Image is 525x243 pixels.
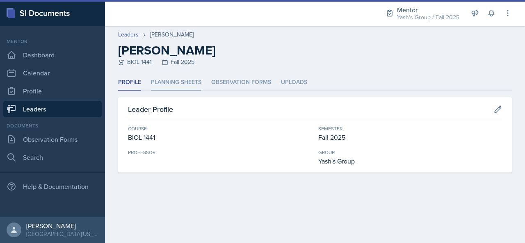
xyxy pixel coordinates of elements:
div: Mentor [3,38,102,45]
a: Dashboard [3,47,102,63]
div: Yash's Group / Fall 2025 [397,13,459,22]
div: BIOL 1441 [128,132,312,142]
a: Observation Forms [3,131,102,148]
a: Calendar [3,65,102,81]
div: Documents [3,122,102,129]
div: Yash's Group [318,156,502,166]
a: Profile [3,83,102,99]
a: Leaders [3,101,102,117]
div: Course [128,125,312,132]
div: Help & Documentation [3,178,102,195]
div: Group [318,149,502,156]
div: BIOL 1441 Fall 2025 [118,58,512,66]
h2: [PERSON_NAME] [118,43,512,58]
div: Professor [128,149,312,156]
div: Mentor [397,5,459,15]
div: Fall 2025 [318,132,502,142]
a: Leaders [118,30,139,39]
div: [PERSON_NAME] [26,222,98,230]
li: Observation Forms [211,75,271,91]
h3: Leader Profile [128,104,173,115]
li: Uploads [281,75,307,91]
div: Semester [318,125,502,132]
div: [GEOGRAPHIC_DATA][US_STATE] [26,230,98,238]
li: Profile [118,75,141,91]
li: Planning Sheets [151,75,201,91]
div: [PERSON_NAME] [150,30,194,39]
a: Search [3,149,102,166]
